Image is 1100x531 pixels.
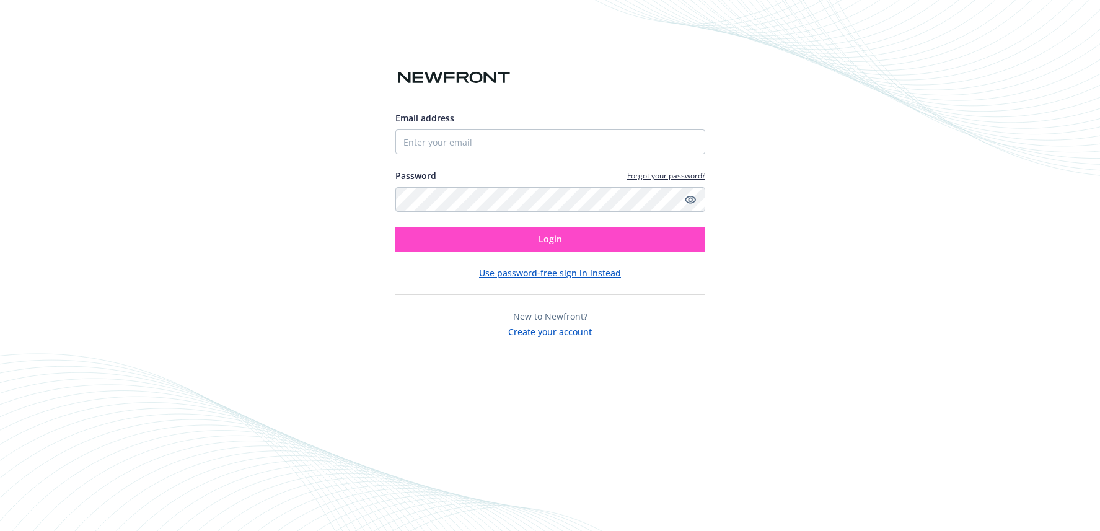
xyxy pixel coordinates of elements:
[508,323,592,338] button: Create your account
[395,112,454,124] span: Email address
[395,187,705,212] input: Enter your password
[479,266,621,279] button: Use password-free sign in instead
[539,233,562,245] span: Login
[683,192,698,207] a: Show password
[395,169,436,182] label: Password
[395,129,705,154] input: Enter your email
[395,67,513,89] img: Newfront logo
[513,310,587,322] span: New to Newfront?
[395,227,705,252] button: Login
[627,170,705,181] a: Forgot your password?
